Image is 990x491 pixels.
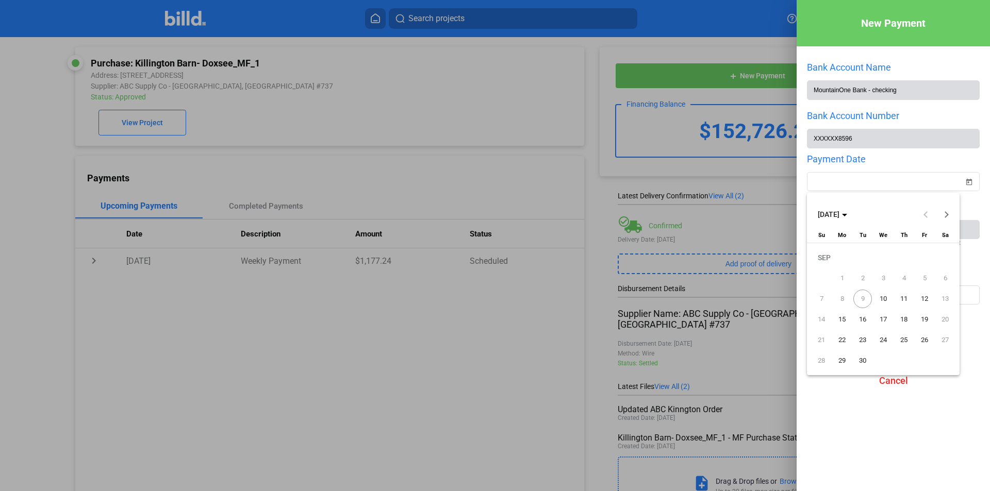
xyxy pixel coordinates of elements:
[811,350,832,371] button: September 28, 2025
[942,232,949,239] span: Sa
[895,290,913,308] span: 11
[812,351,831,370] span: 28
[860,232,866,239] span: Tu
[873,330,894,350] button: September 24, 2025
[914,268,935,289] button: September 5, 2025
[853,331,872,349] span: 23
[811,309,832,330] button: September 14, 2025
[936,290,954,308] span: 13
[811,289,832,309] button: September 7, 2025
[833,351,851,370] span: 29
[833,269,851,287] span: 1
[895,310,913,329] span: 18
[811,330,832,350] button: September 21, 2025
[874,269,893,287] span: 3
[922,232,927,239] span: Fr
[832,268,852,289] button: September 1, 2025
[852,309,873,330] button: September 16, 2025
[838,232,846,239] span: Mo
[853,351,872,370] span: 30
[915,331,934,349] span: 26
[935,268,955,289] button: September 6, 2025
[832,289,852,309] button: September 8, 2025
[852,330,873,350] button: September 23, 2025
[873,289,894,309] button: September 10, 2025
[818,210,839,218] span: [DATE]
[812,290,831,308] span: 7
[873,309,894,330] button: September 17, 2025
[832,309,852,330] button: September 15, 2025
[894,289,914,309] button: September 11, 2025
[853,290,872,308] span: 9
[833,331,851,349] span: 22
[812,310,831,329] span: 14
[833,290,851,308] span: 8
[895,269,913,287] span: 4
[853,310,872,329] span: 16
[852,289,873,309] button: September 9, 2025
[894,268,914,289] button: September 4, 2025
[914,289,935,309] button: September 12, 2025
[915,269,934,287] span: 5
[895,331,913,349] span: 25
[935,289,955,309] button: September 13, 2025
[874,310,893,329] span: 17
[874,331,893,349] span: 24
[914,330,935,350] button: September 26, 2025
[936,310,954,329] span: 20
[833,310,851,329] span: 15
[894,330,914,350] button: September 25, 2025
[873,268,894,289] button: September 3, 2025
[818,232,825,239] span: Su
[915,310,934,329] span: 19
[936,331,954,349] span: 27
[832,350,852,371] button: September 29, 2025
[914,309,935,330] button: September 19, 2025
[874,290,893,308] span: 10
[832,330,852,350] button: September 22, 2025
[814,205,851,224] button: Choose month and year
[853,269,872,287] span: 2
[935,309,955,330] button: September 20, 2025
[811,247,955,268] td: SEP
[852,268,873,289] button: September 2, 2025
[936,269,954,287] span: 6
[812,331,831,349] span: 21
[935,330,955,350] button: September 27, 2025
[901,232,907,239] span: Th
[879,232,887,239] span: We
[852,350,873,371] button: September 30, 2025
[936,204,957,225] button: Next month
[915,290,934,308] span: 12
[894,309,914,330] button: September 18, 2025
